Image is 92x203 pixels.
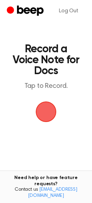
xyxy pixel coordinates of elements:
h1: Record a Voice Note for Docs [12,44,80,77]
a: Log Out [52,3,85,19]
span: Contact us [4,187,88,199]
img: Beep Logo [36,101,56,122]
a: [EMAIL_ADDRESS][DOMAIN_NAME] [28,187,77,198]
p: Tap to Record. [12,82,80,91]
a: Beep [7,4,45,18]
